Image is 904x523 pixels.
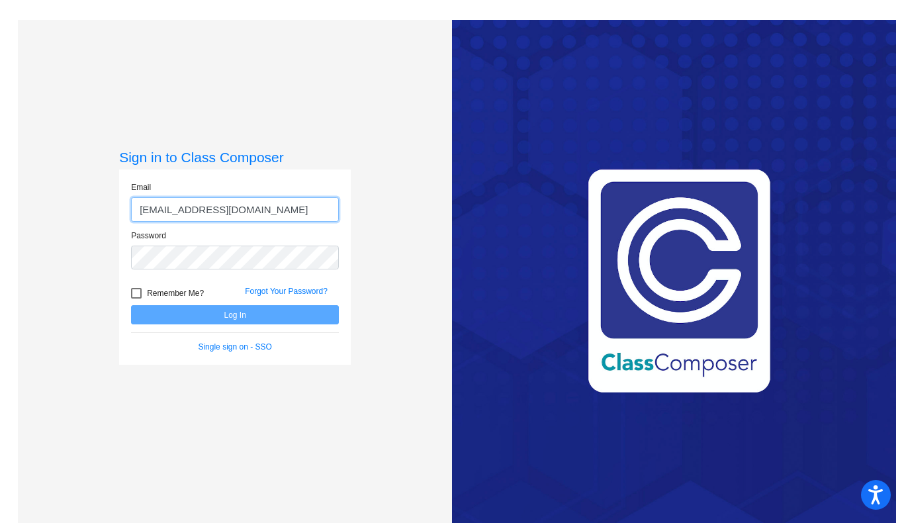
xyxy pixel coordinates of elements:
a: Forgot Your Password? [245,287,328,296]
label: Password [131,230,166,242]
span: Remember Me? [147,285,204,301]
button: Log In [131,305,339,324]
a: Single sign on - SSO [198,342,271,352]
h3: Sign in to Class Composer [119,149,351,166]
label: Email [131,181,151,193]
